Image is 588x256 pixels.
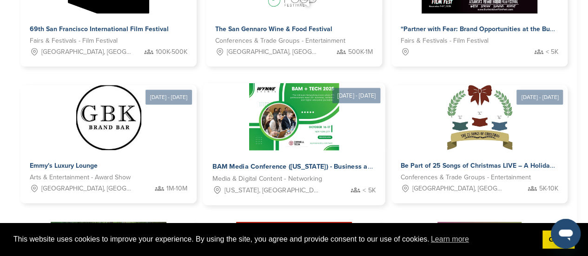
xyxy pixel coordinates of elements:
[215,25,332,33] span: The San Gennaro Wine & Food Festival
[30,172,131,183] span: Arts & Entertainment - Award Show
[429,232,470,246] a: learn more about cookies
[332,88,381,103] div: [DATE] - [DATE]
[212,163,428,171] span: BAM Media Conference ([US_STATE]) - Business and Technical Media
[363,185,376,196] span: < 5K
[215,36,345,46] span: Conferences & Trade Groups - Entertainment
[391,70,568,203] a: [DATE] - [DATE] Sponsorpitch & Be Part of 25 Songs of Christmas LIVE – A Holiday Experience That ...
[30,36,118,46] span: Fairs & Festivals - Film Festival
[156,47,187,57] span: 100K-500K
[401,172,531,183] span: Conferences & Trade Groups - Entertainment
[551,219,581,249] iframe: Button to launch messaging window
[203,68,385,205] a: [DATE] - [DATE] Sponsorpitch & BAM Media Conference ([US_STATE]) - Business and Technical Media M...
[401,36,489,46] span: Fairs & Festivals - Film Festival
[41,47,132,57] span: [GEOGRAPHIC_DATA], [GEOGRAPHIC_DATA]
[348,47,373,57] span: 500K-1M
[13,232,535,246] span: This website uses cookies to improve your experience. By using the site, you agree and provide co...
[542,230,575,249] a: dismiss cookie message
[76,85,141,150] img: Sponsorpitch &
[412,184,503,194] span: [GEOGRAPHIC_DATA], [GEOGRAPHIC_DATA]
[30,25,169,33] span: 69th San Francisco International Film Festival
[225,185,318,196] span: [US_STATE], [GEOGRAPHIC_DATA]
[212,174,322,184] span: Media & Digital Content - Networking
[30,162,98,170] span: Emmy's Luxury Lounge
[41,184,132,194] span: [GEOGRAPHIC_DATA], [GEOGRAPHIC_DATA]
[227,47,317,57] span: [GEOGRAPHIC_DATA], [GEOGRAPHIC_DATA]
[546,47,558,57] span: < 5K
[166,184,187,194] span: 1M-10M
[447,85,512,150] img: Sponsorpitch &
[145,90,192,105] div: [DATE] - [DATE]
[20,70,197,203] a: [DATE] - [DATE] Sponsorpitch & Emmy's Luxury Lounge Arts & Entertainment - Award Show [GEOGRAPHIC...
[516,90,563,105] div: [DATE] - [DATE]
[249,83,339,151] img: Sponsorpitch &
[539,184,558,194] span: 5K-10K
